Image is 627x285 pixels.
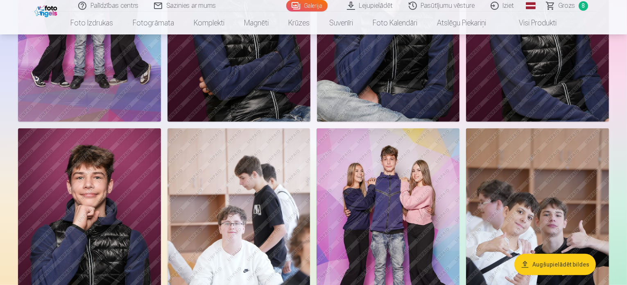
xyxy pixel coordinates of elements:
a: Magnēti [234,11,278,34]
a: Suvenīri [319,11,363,34]
span: 8 [579,1,588,11]
a: Atslēgu piekariņi [427,11,496,34]
a: Foto izdrukas [61,11,123,34]
button: Augšupielādēt bildes [514,254,596,275]
a: Foto kalendāri [363,11,427,34]
span: Grozs [559,1,575,11]
a: Krūzes [278,11,319,34]
img: /fa1 [34,3,59,17]
a: Visi produkti [496,11,566,34]
a: Komplekti [184,11,234,34]
a: Fotogrāmata [123,11,184,34]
